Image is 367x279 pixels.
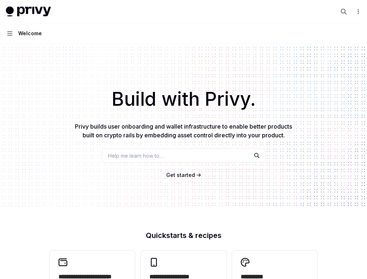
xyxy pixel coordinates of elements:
div: Welcome [18,29,42,38]
button: More actions [354,7,361,17]
h1: Build with Privy. [12,85,355,113]
span: Privy builds user onboarding and wallet infrastructure to enable better products built on crypto ... [75,123,292,139]
span: Get started [166,172,195,178]
button: Open search [338,6,350,17]
img: light logo [6,7,51,17]
h2: Quickstarts & recipes [50,232,318,239]
a: Get started [166,171,195,179]
span: Help me learn how to… [108,152,163,159]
